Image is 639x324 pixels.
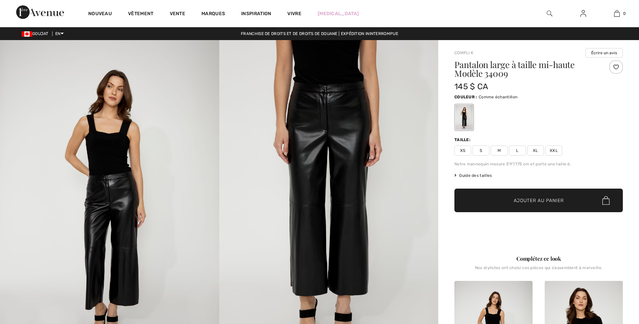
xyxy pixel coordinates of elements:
[454,161,623,167] div: Notre mannequin mesure 5'9"/175 cm et porte une taille 6.
[454,255,623,263] div: Complétez ce look
[55,31,61,36] font: EN
[455,105,473,130] div: As sample
[16,5,64,19] img: 1ère Avenue
[454,51,473,55] a: Compli K
[454,189,623,212] button: Ajouter au panier
[545,145,562,156] span: XXL
[22,31,51,36] span: GOUJAT
[509,145,526,156] span: L
[128,11,153,18] a: Vêtement
[623,10,626,17] span: 0
[473,145,489,156] span: S
[602,196,610,205] img: Bag.svg
[287,10,301,17] a: Vivre
[454,145,471,156] span: XS
[454,60,595,78] h1: Pantalon large à taille mi-haute Modèle 34009
[22,31,32,37] img: Dollar canadien
[614,9,620,18] img: Mon sac
[527,145,544,156] span: XL
[514,197,564,204] span: Ajouter au panier
[600,9,633,18] a: 0
[454,82,488,91] span: 145 $ CA
[170,11,186,18] a: Vente
[454,137,472,143] div: Taille:
[88,11,112,18] a: Nouveau
[201,11,225,18] a: Marques
[479,95,517,99] span: Comme échantillon
[318,10,359,17] a: [MEDICAL_DATA]
[580,9,586,18] img: Mes infos
[585,48,623,58] button: Écrire un avis
[491,145,508,156] span: M
[547,9,552,18] img: Rechercher sur le site Web
[241,11,271,18] span: Inspiration
[454,265,623,276] div: Nos stylistes ont choisi ces pièces qui s’assemblent à merveille.
[454,95,477,99] span: Couleur :
[459,173,492,178] font: Guide des tailles
[575,9,592,18] a: Sign In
